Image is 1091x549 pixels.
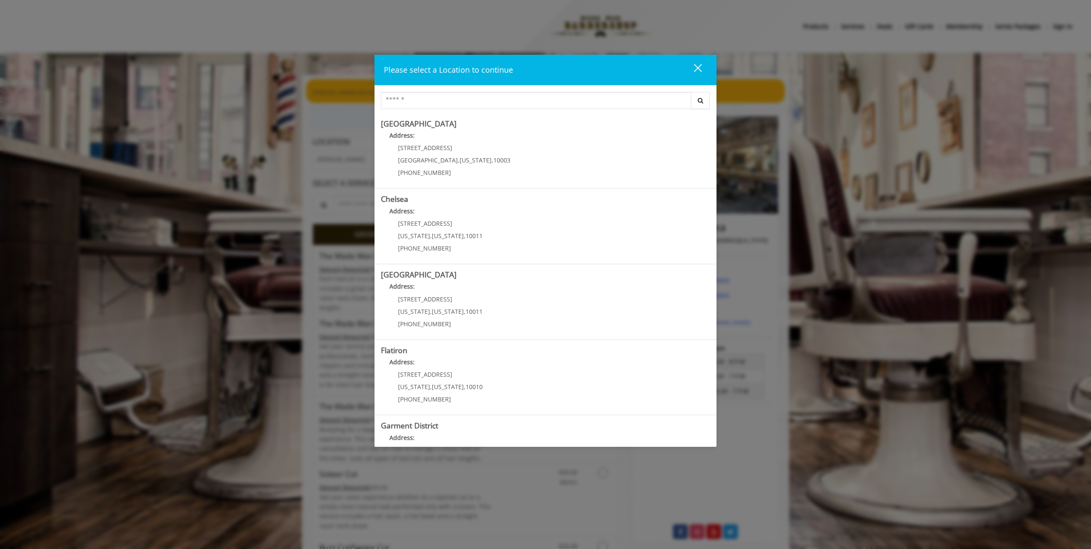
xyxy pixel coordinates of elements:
span: , [492,156,493,164]
b: Garment District [381,420,438,431]
span: [PHONE_NUMBER] [398,244,451,252]
span: [US_STATE] [432,232,464,240]
span: [PHONE_NUMBER] [398,395,451,403]
div: Center Select [381,92,710,113]
b: Chelsea [381,194,408,204]
span: , [430,383,432,391]
span: [STREET_ADDRESS] [398,219,452,227]
b: Address: [389,207,415,215]
span: 10010 [466,383,483,391]
span: [US_STATE] [460,156,492,164]
b: [GEOGRAPHIC_DATA] [381,269,457,280]
span: [PHONE_NUMBER] [398,168,451,177]
span: [STREET_ADDRESS] [398,370,452,378]
span: [STREET_ADDRESS] [398,295,452,303]
span: , [458,156,460,164]
span: [STREET_ADDRESS] [398,144,452,152]
input: Search Center [381,92,691,109]
span: 10003 [493,156,510,164]
span: Please select a Location to continue [384,65,513,75]
b: Address: [389,358,415,366]
span: 10011 [466,232,483,240]
button: close dialog [678,61,707,79]
span: [US_STATE] [398,383,430,391]
span: 10011 [466,307,483,316]
b: Flatiron [381,345,407,355]
span: [US_STATE] [398,232,430,240]
span: , [464,307,466,316]
span: [US_STATE] [432,307,464,316]
span: [US_STATE] [398,307,430,316]
b: Address: [389,434,415,442]
i: Search button [696,97,705,103]
span: , [430,232,432,240]
span: [GEOGRAPHIC_DATA] [398,156,458,164]
span: , [464,232,466,240]
span: , [430,307,432,316]
span: [US_STATE] [432,383,464,391]
div: close dialog [684,63,701,76]
span: , [464,383,466,391]
b: Address: [389,282,415,290]
b: [GEOGRAPHIC_DATA] [381,118,457,129]
span: [PHONE_NUMBER] [398,320,451,328]
b: Address: [389,131,415,139]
